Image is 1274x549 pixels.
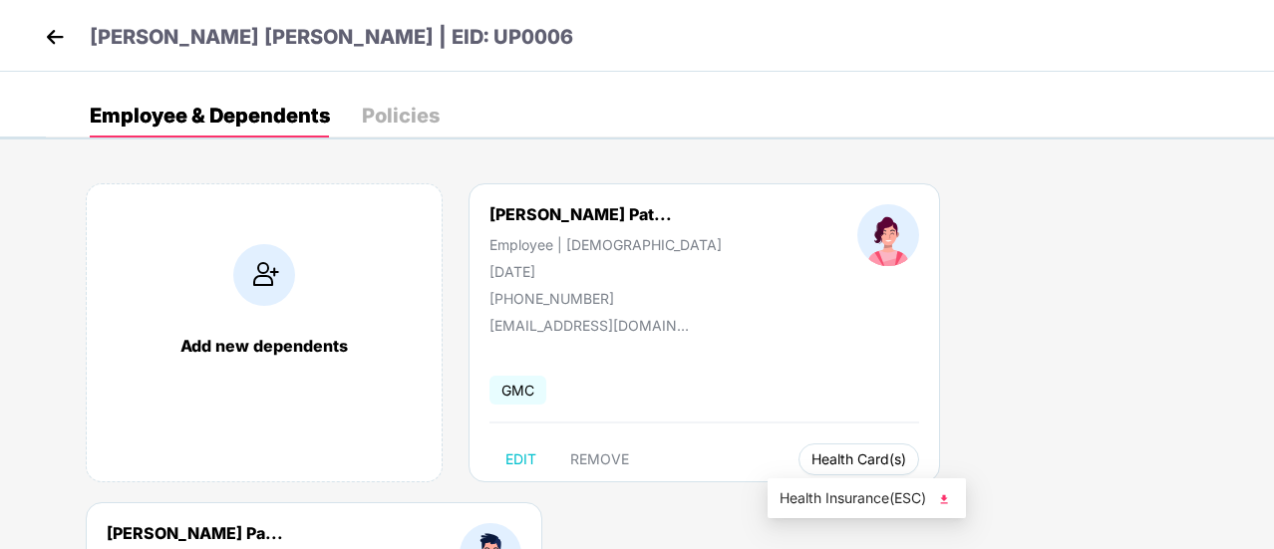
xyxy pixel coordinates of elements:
[107,336,422,356] div: Add new dependents
[489,443,552,475] button: EDIT
[90,106,330,126] div: Employee & Dependents
[489,317,689,334] div: [EMAIL_ADDRESS][DOMAIN_NAME]
[780,487,954,509] span: Health Insurance(ESC)
[857,204,919,266] img: profileImage
[489,204,672,224] div: [PERSON_NAME] Pat...
[798,443,919,475] button: Health Card(s)
[489,263,722,280] div: [DATE]
[554,443,645,475] button: REMOVE
[90,22,573,53] p: [PERSON_NAME] [PERSON_NAME] | EID: UP0006
[811,454,906,464] span: Health Card(s)
[489,236,722,253] div: Employee | [DEMOGRAPHIC_DATA]
[40,22,70,52] img: back
[570,451,629,467] span: REMOVE
[362,106,440,126] div: Policies
[505,451,536,467] span: EDIT
[233,244,295,306] img: addIcon
[489,290,722,307] div: [PHONE_NUMBER]
[107,523,283,543] div: [PERSON_NAME] Pa...
[489,376,546,405] span: GMC
[934,489,954,509] img: svg+xml;base64,PHN2ZyB4bWxucz0iaHR0cDovL3d3dy53My5vcmcvMjAwMC9zdmciIHhtbG5zOnhsaW5rPSJodHRwOi8vd3...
